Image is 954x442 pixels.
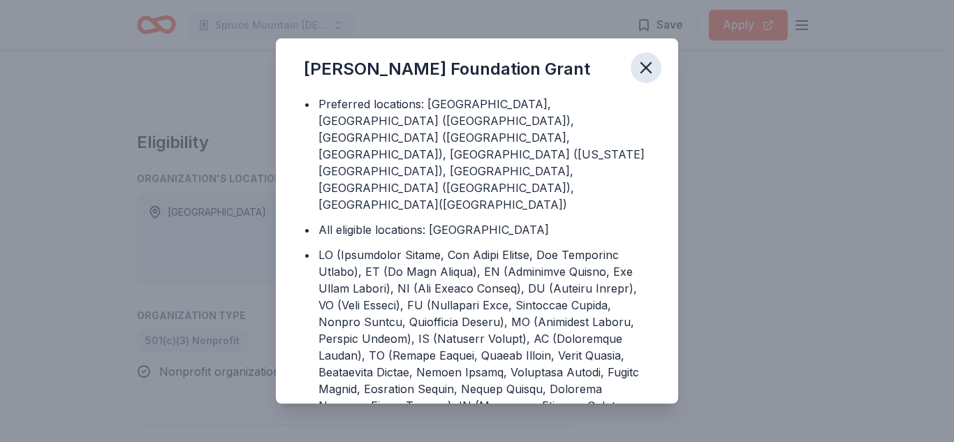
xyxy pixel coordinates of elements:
[304,221,310,238] div: •
[304,246,310,263] div: •
[304,96,310,112] div: •
[318,221,549,238] div: All eligible locations: [GEOGRAPHIC_DATA]
[318,96,650,213] div: Preferred locations: [GEOGRAPHIC_DATA], [GEOGRAPHIC_DATA] ([GEOGRAPHIC_DATA]), [GEOGRAPHIC_DATA] ...
[304,58,590,80] div: [PERSON_NAME] Foundation Grant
